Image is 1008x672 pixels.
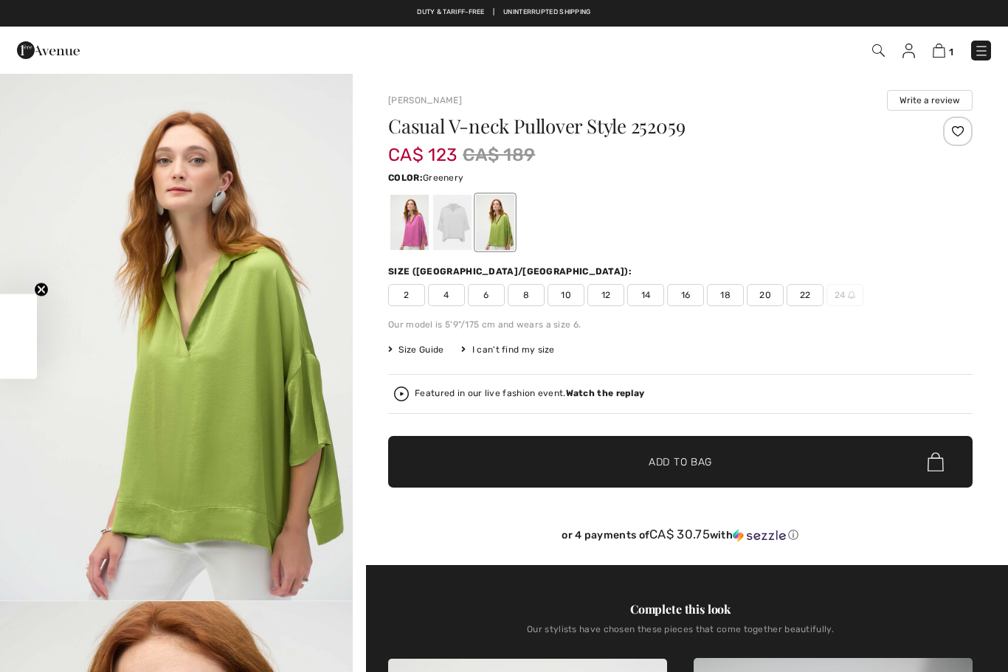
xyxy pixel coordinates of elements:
span: Size Guide [388,343,443,356]
span: 20 [747,284,784,306]
button: Write a review [887,90,973,111]
img: My Info [902,44,915,58]
div: Vanilla 30 [433,195,472,250]
div: I can't find my size [461,343,554,356]
a: [PERSON_NAME] [388,95,462,105]
span: 4 [428,284,465,306]
div: Greenery [476,195,514,250]
span: Color: [388,173,423,183]
div: Featured in our live fashion event. [415,389,644,398]
span: Add to Bag [649,454,712,470]
span: CA$ 123 [388,130,457,165]
img: Sezzle [733,529,786,542]
img: Shopping Bag [933,44,945,58]
span: 2 [388,284,425,306]
img: 1ère Avenue [17,35,80,65]
div: Our stylists have chosen these pieces that come together beautifully. [388,624,973,646]
a: 1 [933,41,953,59]
a: 1ère Avenue [17,42,80,56]
span: 8 [508,284,545,306]
span: 12 [587,284,624,306]
span: Greenery [423,173,463,183]
span: 18 [707,284,744,306]
div: Our model is 5'9"/175 cm and wears a size 6. [388,318,973,331]
button: Close teaser [34,282,49,297]
span: 1 [949,46,953,58]
img: Search [872,44,885,57]
div: Bubble gum [390,195,429,250]
div: Size ([GEOGRAPHIC_DATA]/[GEOGRAPHIC_DATA]): [388,265,635,278]
img: Bag.svg [928,452,944,471]
img: Watch the replay [394,387,409,401]
span: 10 [548,284,584,306]
span: 16 [667,284,704,306]
div: Complete this look [388,600,973,618]
strong: Watch the replay [566,388,645,398]
button: Add to Bag [388,436,973,488]
span: 14 [627,284,664,306]
span: 22 [787,284,824,306]
img: ring-m.svg [848,291,855,299]
span: CA$ 30.75 [649,527,710,541]
span: CA$ 189 [463,142,535,168]
img: Menu [974,44,989,58]
span: 6 [468,284,505,306]
div: or 4 payments ofCA$ 30.75withSezzle Click to learn more about Sezzle [388,527,973,547]
div: or 4 payments of with [388,527,973,542]
h1: Casual V-neck Pullover Style 252059 [388,117,875,136]
span: 24 [826,284,863,306]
